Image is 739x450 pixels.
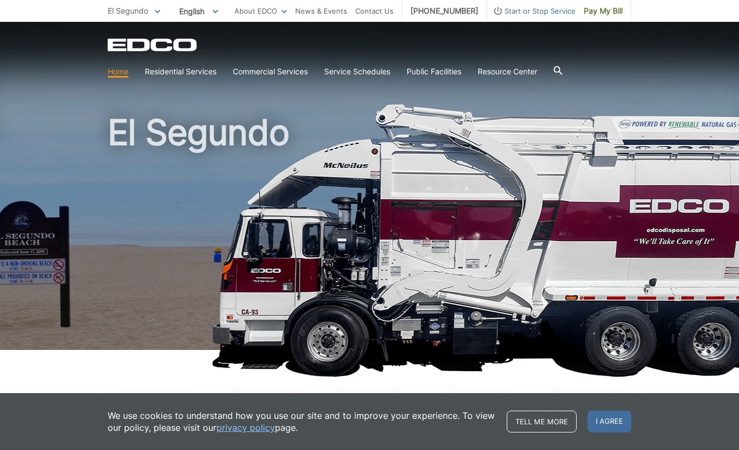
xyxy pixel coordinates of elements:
[233,66,308,78] a: Commercial Services
[108,38,198,51] a: EDCD logo. Return to the homepage.
[216,422,275,434] a: privacy policy
[324,66,390,78] a: Service Schedules
[355,5,394,17] a: Contact Us
[234,5,287,17] a: About EDCO
[588,411,631,433] span: I agree
[108,6,148,15] span: El Segundo
[584,5,623,17] span: Pay My Bill
[108,115,631,355] h1: El Segundo
[145,66,216,78] a: Residential Services
[108,410,496,434] p: We use cookies to understand how you use our site and to improve your experience. To view our pol...
[295,5,347,17] a: News & Events
[407,66,461,78] a: Public Facilities
[478,66,537,78] a: Resource Center
[108,66,128,78] a: Home
[507,411,577,433] a: Tell me more
[171,2,226,20] span: English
